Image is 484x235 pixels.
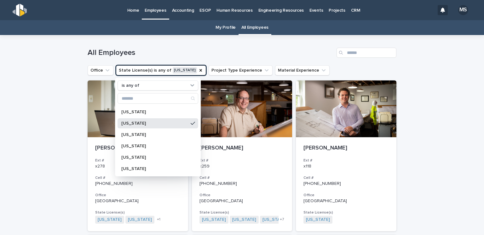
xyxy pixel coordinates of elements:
a: My Profile [216,20,236,35]
a: [US_STATE] [232,217,256,222]
a: All Employees [241,20,268,35]
p: [US_STATE] [121,144,188,148]
a: [PHONE_NUMBER] [303,181,341,186]
h3: Ext # [199,158,285,163]
p: is any of [122,83,139,88]
img: s5b5MGTdWwFoU4EDV7nw [13,4,27,16]
a: x259 [199,164,210,168]
a: x278 [95,164,105,168]
h3: Cell # [199,175,285,180]
h3: Ext # [95,158,181,163]
span: + 7 [280,218,284,221]
div: Search [118,93,198,104]
p: [PERSON_NAME] [199,145,285,152]
a: [US_STATE] [128,217,152,222]
h3: Office [303,193,389,198]
h3: Cell # [303,175,389,180]
button: Material Experience [275,65,330,75]
div: MS [458,5,468,15]
h3: Ext # [303,158,389,163]
p: [US_STATE] [121,132,188,137]
a: [US_STATE] [98,217,122,222]
a: [PERSON_NAME]Ext #x278Cell #[PHONE_NUMBER]Office[GEOGRAPHIC_DATA]State License(s)[US_STATE] [US_S... [88,80,188,231]
a: [PERSON_NAME]Ext #x259Cell #[PHONE_NUMBER]Office[GEOGRAPHIC_DATA]State License(s)[US_STATE] [US_S... [192,80,292,231]
h3: State License(s) [303,210,389,215]
a: [PHONE_NUMBER] [199,181,237,186]
a: [US_STATE] [262,217,286,222]
h3: Office [199,193,285,198]
p: [US_STATE] [121,155,188,160]
h3: State License(s) [95,210,181,215]
p: [PERSON_NAME] [95,145,181,152]
p: [GEOGRAPHIC_DATA] [95,198,181,204]
input: Search [118,93,198,103]
h1: All Employees [88,48,334,57]
p: [PERSON_NAME] [303,145,389,152]
a: [US_STATE] [306,217,330,222]
input: Search [337,48,396,58]
p: [GEOGRAPHIC_DATA] [199,198,285,204]
button: Project Type Experience [209,65,273,75]
p: [US_STATE] [121,121,188,126]
p: [US_STATE] [121,167,188,171]
button: State License(s) [116,65,206,75]
p: [US_STATE] [121,110,188,114]
h3: Office [95,193,181,198]
h3: State License(s) [199,210,285,215]
h3: Cell # [95,175,181,180]
p: [GEOGRAPHIC_DATA] [303,198,389,204]
a: [PHONE_NUMBER] [95,181,133,186]
a: x118 [303,164,311,168]
span: + 1 [157,218,160,221]
button: Office [88,65,113,75]
a: [PERSON_NAME]Ext #x118Cell #[PHONE_NUMBER]Office[GEOGRAPHIC_DATA]State License(s)[US_STATE] [296,80,396,231]
a: [US_STATE] [202,217,226,222]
